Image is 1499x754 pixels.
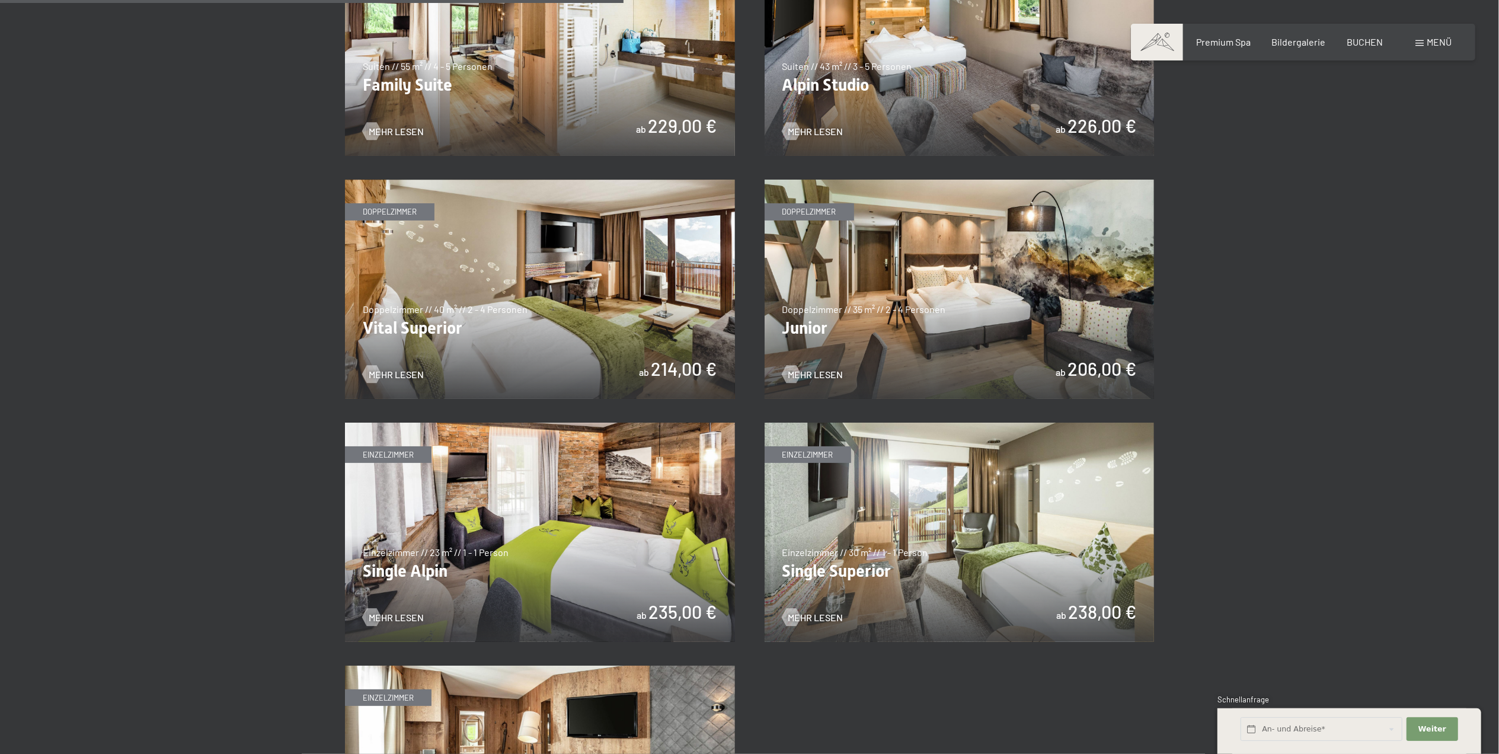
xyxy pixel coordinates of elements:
a: Single Alpin [345,423,735,430]
a: Mehr Lesen [363,368,424,381]
span: Mehr Lesen [369,611,424,624]
a: BUCHEN [1347,36,1383,47]
span: Mehr Lesen [788,125,843,138]
a: Premium Spa [1196,36,1251,47]
img: Vital Superior [345,180,735,399]
a: Bildergalerie [1272,36,1326,47]
a: Mehr Lesen [363,125,424,138]
a: Mehr Lesen [363,611,424,624]
span: Mehr Lesen [788,611,843,624]
a: Mehr Lesen [782,125,843,138]
a: Mehr Lesen [782,368,843,381]
span: Menü [1427,36,1452,47]
a: Single Relax [345,666,735,673]
img: Single Superior [765,423,1155,642]
span: Mehr Lesen [369,125,424,138]
span: Schnellanfrage [1217,695,1269,704]
img: Junior [765,180,1155,399]
span: Weiter [1418,724,1446,734]
a: Junior [765,180,1155,187]
a: Single Superior [765,423,1155,430]
a: Mehr Lesen [782,611,843,624]
span: Mehr Lesen [369,368,424,381]
img: Single Alpin [345,423,735,642]
a: Vital Superior [345,180,735,187]
button: Weiter [1407,717,1458,742]
span: Mehr Lesen [788,368,843,381]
